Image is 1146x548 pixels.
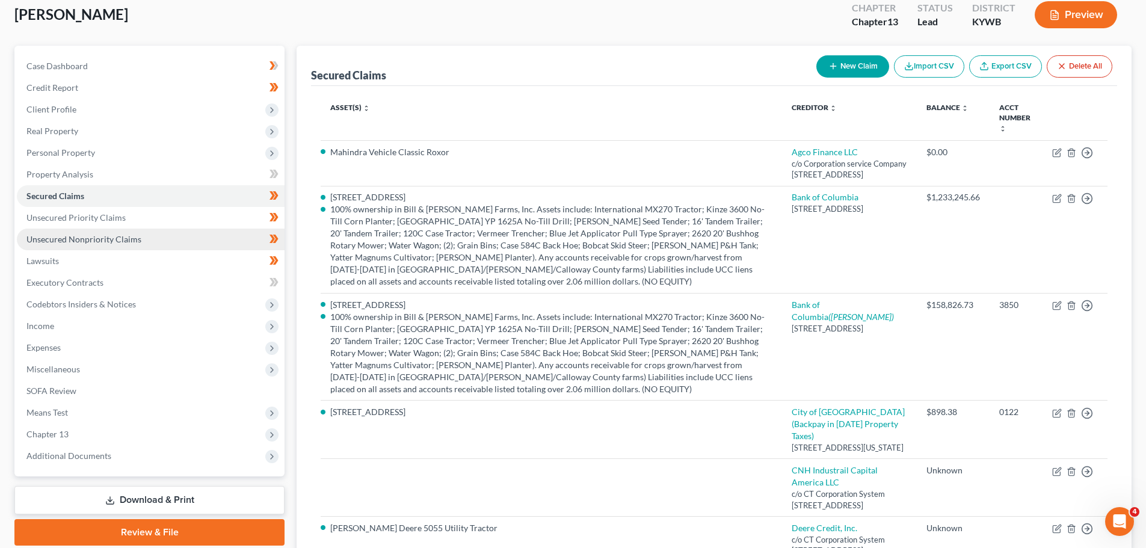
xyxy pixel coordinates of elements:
span: Codebtors Insiders & Notices [26,299,136,309]
span: Lawsuits [26,256,59,266]
div: Unknown [926,522,980,534]
a: Bank of Columbia [792,192,858,202]
li: 100% ownership in Bill & [PERSON_NAME] Farms, Inc. Assets include: International MX270 Tractor; K... [330,203,772,288]
div: [STREET_ADDRESS] [792,203,907,215]
span: Miscellaneous [26,364,80,374]
a: Unsecured Nonpriority Claims [17,229,285,250]
div: Chapter [852,1,898,15]
i: unfold_more [961,105,969,112]
span: 4 [1130,507,1139,517]
span: Personal Property [26,147,95,158]
a: SOFA Review [17,380,285,402]
div: Unknown [926,464,980,476]
div: c/o Corporation service Company [STREET_ADDRESS] [792,158,907,180]
div: Chapter [852,15,898,29]
div: $898.38 [926,406,980,418]
div: $1,233,245.66 [926,191,980,203]
span: Real Property [26,126,78,136]
div: Lead [917,15,953,29]
a: Case Dashboard [17,55,285,77]
a: Lawsuits [17,250,285,272]
a: Agco Finance LLC [792,147,858,157]
div: [STREET_ADDRESS][US_STATE] [792,442,907,454]
button: Delete All [1047,55,1112,78]
a: Bank of Columbia([PERSON_NAME]) [792,300,894,322]
span: Chapter 13 [26,429,69,439]
span: Executory Contracts [26,277,103,288]
span: Expenses [26,342,61,353]
a: Export CSV [969,55,1042,78]
a: City of [GEOGRAPHIC_DATA] (Backpay in [DATE] Property Taxes) [792,407,905,441]
iframe: Intercom live chat [1105,507,1134,536]
div: Status [917,1,953,15]
button: Preview [1035,1,1117,28]
div: [STREET_ADDRESS] [792,323,907,334]
span: Credit Report [26,82,78,93]
button: Import CSV [894,55,964,78]
i: unfold_more [363,105,370,112]
div: 3850 [999,299,1033,311]
span: SOFA Review [26,386,76,396]
a: Creditor unfold_more [792,103,837,112]
i: ([PERSON_NAME]) [828,312,894,322]
a: CNH Industrail Capital America LLC [792,465,878,487]
span: Means Test [26,407,68,417]
a: Executory Contracts [17,272,285,294]
div: District [972,1,1015,15]
span: Case Dashboard [26,61,88,71]
a: Download & Print [14,486,285,514]
a: Review & File [14,519,285,546]
li: [PERSON_NAME] Deere 5055 Utility Tractor [330,522,772,534]
span: Additional Documents [26,451,111,461]
li: [STREET_ADDRESS] [330,299,772,311]
span: Secured Claims [26,191,84,201]
span: [PERSON_NAME] [14,5,128,23]
a: Deere Credit, Inc. [792,523,857,533]
span: 13 [887,16,898,27]
a: Acct Number unfold_more [999,103,1030,132]
li: [STREET_ADDRESS] [330,406,772,418]
span: Unsecured Priority Claims [26,212,126,223]
li: Mahindra Vehicle Classic Roxor [330,146,772,158]
span: Unsecured Nonpriority Claims [26,234,141,244]
a: Unsecured Priority Claims [17,207,285,229]
button: New Claim [816,55,889,78]
a: Secured Claims [17,185,285,207]
div: KYWB [972,15,1015,29]
li: [STREET_ADDRESS] [330,191,772,203]
a: Asset(s) unfold_more [330,103,370,112]
a: Balance unfold_more [926,103,969,112]
span: Client Profile [26,104,76,114]
a: Credit Report [17,77,285,99]
div: c/o CT Corporation System [STREET_ADDRESS] [792,488,907,511]
i: unfold_more [830,105,837,112]
div: Secured Claims [311,68,386,82]
li: 100% ownership in Bill & [PERSON_NAME] Farms, Inc. Assets include: International MX270 Tractor; K... [330,311,772,395]
div: $158,826.73 [926,299,980,311]
a: Property Analysis [17,164,285,185]
div: 0122 [999,406,1033,418]
span: Income [26,321,54,331]
span: Property Analysis [26,169,93,179]
i: unfold_more [999,125,1006,132]
div: $0.00 [926,146,980,158]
